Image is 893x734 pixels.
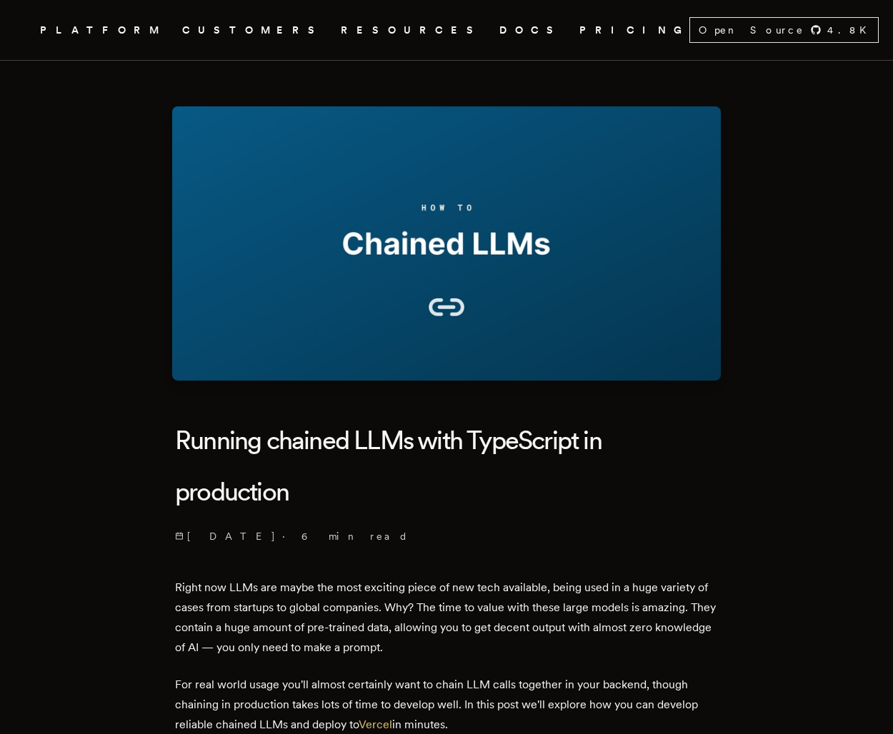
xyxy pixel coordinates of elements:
span: [DATE] [175,529,276,543]
a: CUSTOMERS [182,21,324,39]
p: · [175,529,718,543]
a: Vercel [359,718,392,731]
button: PLATFORM [40,21,165,39]
span: Open Source [699,23,804,37]
h1: Running chained LLMs with TypeScript in production [175,415,718,518]
a: DOCS [499,21,562,39]
a: PRICING [579,21,689,39]
span: 6 min read [301,529,409,543]
img: Featured image for Running chained LLMs with TypeScript in production blog post [172,106,721,381]
button: RESOURCES [341,21,482,39]
p: Right now LLMs are maybe the most exciting piece of new tech available, being used in a huge vari... [175,578,718,658]
span: 4.8 K [827,23,875,37]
